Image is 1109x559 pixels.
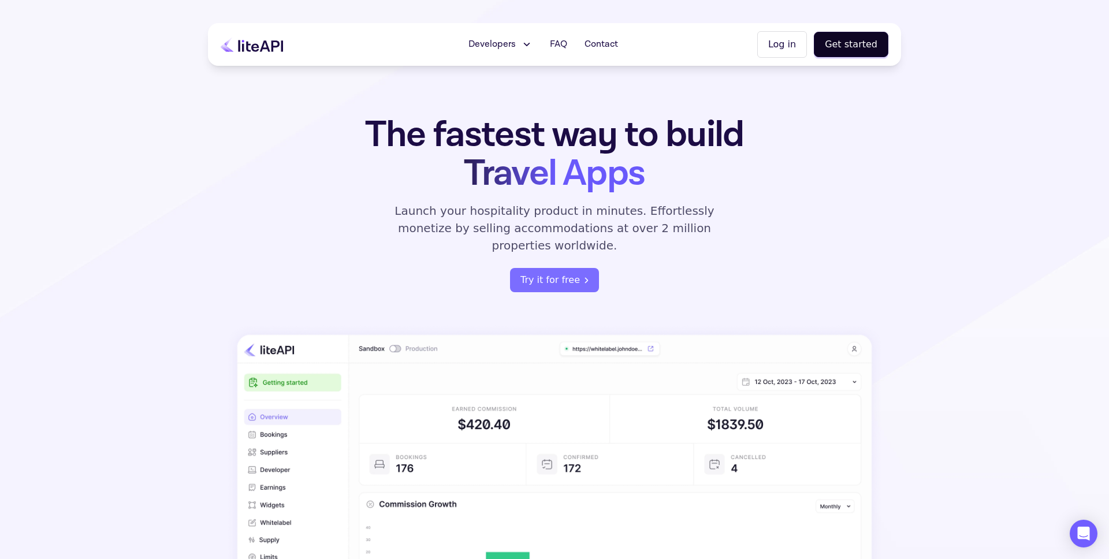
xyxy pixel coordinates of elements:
[1070,520,1097,547] div: Open Intercom Messenger
[510,268,599,292] a: register
[543,33,574,56] a: FAQ
[814,32,888,57] button: Get started
[510,268,599,292] button: Try it for free
[578,33,625,56] a: Contact
[329,115,780,193] h1: The fastest way to build
[550,38,567,51] span: FAQ
[381,202,728,254] p: Launch your hospitality product in minutes. Effortlessly monetize by selling accommodations at ov...
[585,38,618,51] span: Contact
[462,33,539,56] button: Developers
[468,38,516,51] span: Developers
[757,31,807,58] button: Log in
[464,150,645,197] span: Travel Apps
